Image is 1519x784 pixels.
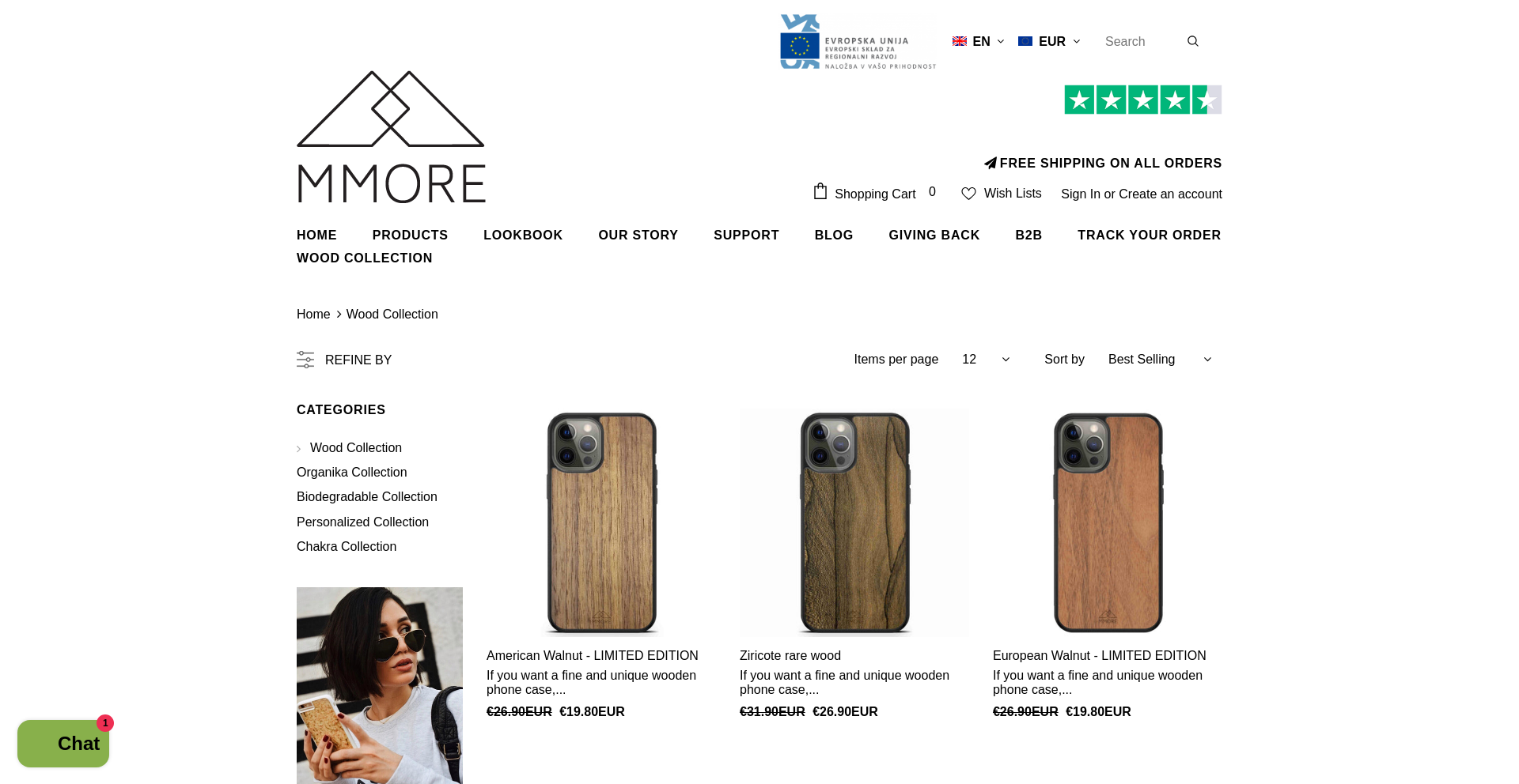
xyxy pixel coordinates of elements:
a: Ziricote rare wood [740,649,969,663]
span: Best Selling [1108,352,1176,367]
div: If you want a fine and unique wooden phone case,... [993,669,1222,698]
span: €19.80EUR [559,705,625,718]
a: Biodegradable Collection [297,484,438,509]
span: Lookbook [483,228,563,242]
span: European Walnut - LIMITED EDITION [993,649,1206,662]
div: If you want a fine and unique wooden phone case,... [740,669,969,698]
span: €26.90EUR [813,705,878,718]
span: support [714,228,779,242]
a: Our Story [598,215,678,254]
span: en [973,35,991,49]
span: Wood Collection [310,441,402,454]
a: Personalized Collection [297,510,429,534]
a: Shopping Cart 0 [812,182,949,205]
span: Track your order [1078,228,1221,242]
div: If you want a fine and unique wooden phone case,... [487,669,716,698]
span: Categories [297,403,386,416]
span: Wish Lists [984,187,1042,201]
span: Personalized Collection [297,515,429,529]
span: Giving back [889,228,980,242]
a: Lookbook [483,215,563,254]
span: Refine by [325,353,392,367]
span: Home [297,228,337,242]
span: FREE SHIPPING ON ALL ORDERS [812,92,1222,170]
span: 12 [962,352,976,367]
span: Blog [815,228,854,242]
a: Wood Collection [297,435,402,460]
span: €26.90EUR [487,705,552,718]
span: American Walnut - LIMITED EDITION [487,649,699,662]
a: Sign In [1061,187,1100,201]
span: €19.80EUR [1066,705,1131,718]
img: MMORE Cases [297,70,486,203]
img: Javni Razpis [778,13,937,70]
a: Wish Lists [961,181,1041,207]
img: Trust Pilot Stars [1064,85,1222,115]
span: €31.90EUR [740,705,805,718]
a: European Walnut - LIMITED EDITION [993,649,1222,663]
a: Products [373,215,449,254]
inbox-online-store-chat: Shopify online store chat [13,720,114,771]
span: Biodegradable Collection [297,490,438,503]
a: Create an account [1119,187,1222,201]
span: Organika Collection [297,465,407,479]
span: Our Story [598,228,678,242]
span: 0 [923,183,941,202]
a: Giving back [889,215,980,254]
iframe: Customer reviews powered by Trustpilot [812,115,1222,156]
span: Ziricote rare wood [740,649,841,662]
a: B2B [1015,215,1042,254]
span: Wood Collection [297,251,433,265]
span: Shopping Cart [835,187,915,202]
span: B2B [1015,228,1042,242]
a: Track your order [1078,215,1221,254]
img: i-lang-1.png [953,34,967,47]
a: American Walnut - LIMITED EDITION [487,649,716,663]
a: Wood Collection [347,307,438,321]
a: Home [297,307,331,322]
span: Products [373,228,449,242]
label: Sort by [1044,352,1085,367]
span: Chakra Collection [297,540,396,553]
span: €26.90EUR [993,705,1059,718]
a: support [714,215,779,254]
a: Home [297,215,337,254]
span: or [1104,187,1116,201]
a: Javni Razpis [778,34,937,47]
span: EUR [1039,35,1066,49]
a: Chakra Collection [297,534,396,559]
a: Organika Collection [297,460,407,484]
a: Blog [815,215,854,254]
label: Items per page [854,352,939,367]
input: Search Site [1096,31,1187,52]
